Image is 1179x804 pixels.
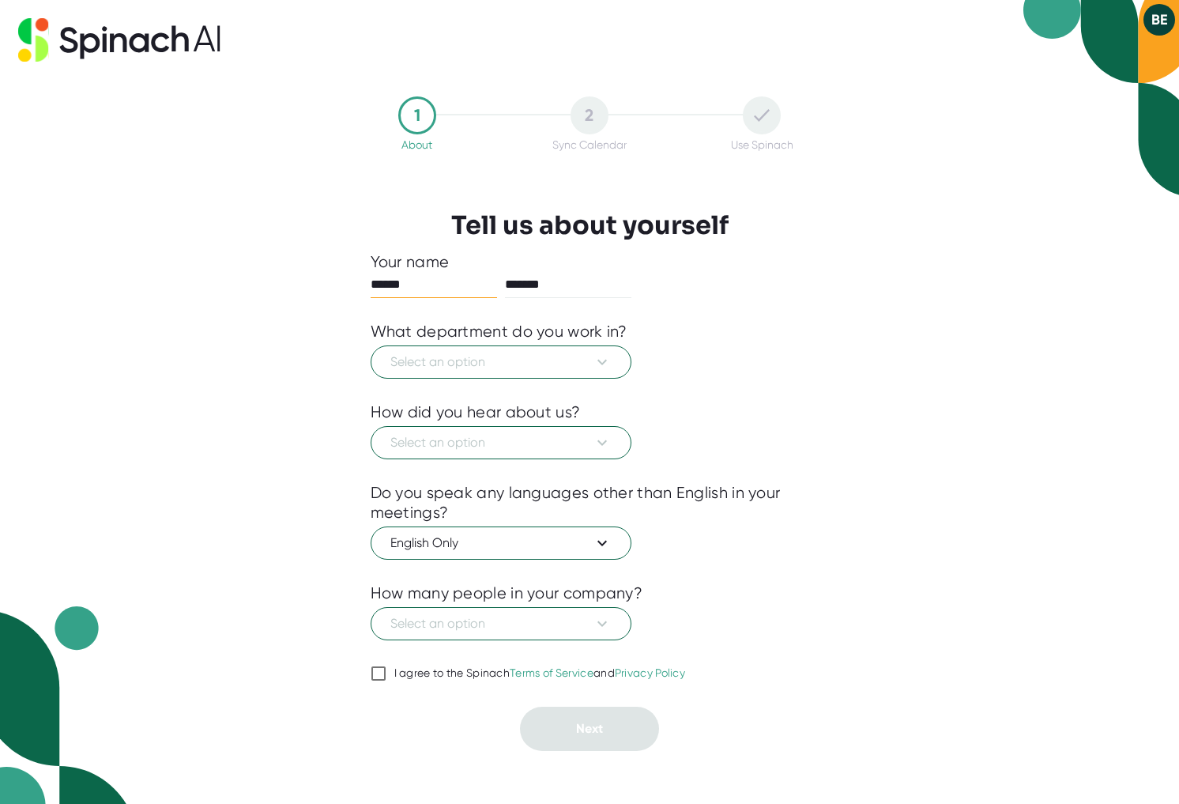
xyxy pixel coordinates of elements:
[371,426,631,459] button: Select an option
[576,721,603,736] span: Next
[371,607,631,640] button: Select an option
[371,345,631,379] button: Select an option
[401,138,432,151] div: About
[390,433,612,452] span: Select an option
[731,138,793,151] div: Use Spinach
[451,210,729,240] h3: Tell us about yourself
[510,666,593,679] a: Terms of Service
[1143,4,1175,36] button: BE
[390,353,612,372] span: Select an option
[394,666,686,681] div: I agree to the Spinach and
[390,614,612,633] span: Select an option
[615,666,685,679] a: Privacy Policy
[390,534,612,553] span: English Only
[552,138,627,151] div: Sync Calendar
[398,96,436,134] div: 1
[371,252,809,272] div: Your name
[371,402,581,422] div: How did you hear about us?
[571,96,608,134] div: 2
[371,527,631,560] button: English Only
[371,583,643,603] div: How many people in your company?
[371,483,809,523] div: Do you speak any languages other than English in your meetings?
[520,707,659,751] button: Next
[371,322,627,342] div: What department do you work in?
